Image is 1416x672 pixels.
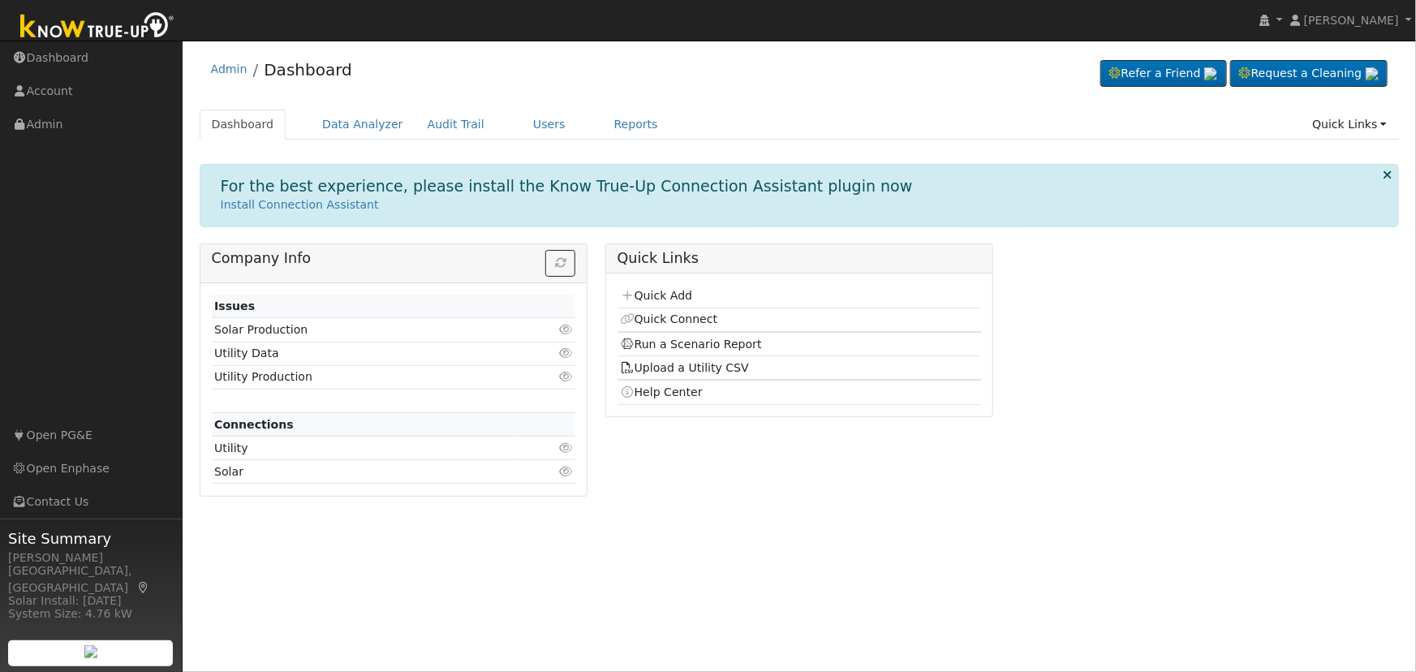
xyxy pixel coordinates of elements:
a: Data Analyzer [310,110,415,140]
i: Click to view [558,371,573,382]
div: System Size: 4.76 kW [8,605,174,622]
a: Help Center [620,386,703,398]
td: Solar [212,460,517,484]
a: Admin [211,62,247,75]
strong: Connections [214,418,294,431]
img: retrieve [84,645,97,658]
a: Run a Scenario Report [620,338,762,351]
a: Quick Add [620,289,692,302]
span: Site Summary [8,528,174,549]
td: Utility Production [212,365,517,389]
a: Upload a Utility CSV [620,361,749,374]
a: Dashboard [264,60,352,80]
img: Know True-Up [12,9,183,45]
a: Audit Trail [415,110,497,140]
img: retrieve [1366,67,1379,80]
td: Utility [212,437,517,460]
a: Map [136,581,151,594]
a: Reports [602,110,670,140]
div: [GEOGRAPHIC_DATA], [GEOGRAPHIC_DATA] [8,562,174,597]
div: Solar Install: [DATE] [8,592,174,610]
a: Dashboard [200,110,286,140]
img: retrieve [1204,67,1217,80]
a: Users [521,110,578,140]
a: Quick Links [1300,110,1399,140]
h5: Quick Links [618,250,982,267]
a: Request a Cleaning [1230,60,1388,88]
strong: Issues [214,299,255,312]
i: Click to view [558,466,573,477]
a: Quick Connect [620,312,717,325]
i: Click to view [558,442,573,454]
i: Click to view [558,324,573,335]
a: Refer a Friend [1100,60,1227,88]
div: [PERSON_NAME] [8,549,174,566]
i: Click to view [558,347,573,359]
a: Install Connection Assistant [221,198,379,211]
h5: Company Info [212,250,576,267]
h1: For the best experience, please install the Know True-Up Connection Assistant plugin now [221,177,913,196]
td: Solar Production [212,318,517,342]
span: [PERSON_NAME] [1304,14,1399,27]
td: Utility Data [212,342,517,365]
